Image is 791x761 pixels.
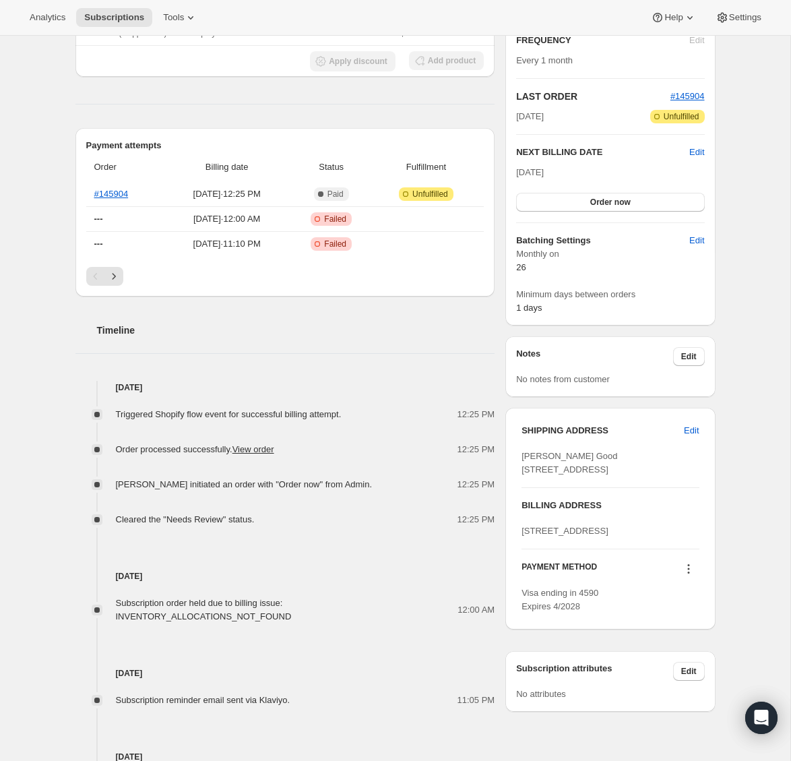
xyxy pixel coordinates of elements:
h3: BILLING ADDRESS [521,499,699,512]
h3: Notes [516,347,673,366]
button: Next [104,267,123,286]
span: Edit [684,424,699,437]
div: Open Intercom Messenger [745,702,778,734]
h4: [DATE] [75,381,495,394]
h2: Timeline [97,324,495,337]
button: Order now [516,193,704,212]
h3: PAYMENT METHOD [521,561,597,580]
span: 1 days [516,303,542,313]
h3: SHIPPING ADDRESS [521,424,684,437]
th: Order [86,152,164,182]
span: Subscription order held due to billing issue: INVENTORY_ALLOCATIONS_NOT_FOUND [116,598,292,621]
span: Status [294,160,369,174]
span: 11:05 PM [457,694,495,707]
span: Every 1 month [516,55,573,65]
button: Edit [673,347,705,366]
span: Minimum days between orders [516,288,704,301]
span: Monthly on [516,247,704,261]
span: 12:25 PM [457,443,495,456]
button: Subscriptions [76,8,152,27]
span: 26 [516,262,526,272]
h2: NEXT BILLING DATE [516,146,689,159]
span: 12:00 AM [457,603,495,617]
span: Edit [681,666,697,677]
span: [PERSON_NAME] Good [STREET_ADDRESS] [521,451,617,475]
button: Settings [707,8,769,27]
h4: [DATE] [75,667,495,680]
span: Unfulfilled [664,111,699,122]
span: Settings [729,12,761,23]
span: Tools [163,12,184,23]
span: No notes from customer [516,374,610,384]
button: Edit [681,230,712,251]
button: Tools [155,8,205,27]
a: View order [232,444,274,454]
span: Failed [324,214,346,224]
span: Failed [324,239,346,249]
button: Edit [689,146,704,159]
span: [STREET_ADDRESS] [521,526,608,536]
span: Order now [590,197,631,208]
h3: Subscription attributes [516,662,673,681]
h6: Batching Settings [516,234,689,247]
h2: Payment attempts [86,139,484,152]
h2: FREQUENCY [516,34,689,47]
button: Edit [673,662,705,681]
span: Help [664,12,683,23]
span: Order processed successfully. [116,444,274,454]
span: [DATE] [516,167,544,177]
button: #145904 [670,90,705,103]
span: Subscription reminder email sent via Klaviyo. [116,695,290,705]
span: Subscriptions [84,12,144,23]
span: Triggered Shopify flow event for successful billing attempt. [116,409,342,419]
span: [DATE] [516,110,544,123]
span: [DATE] · 12:00 AM [168,212,286,226]
span: --- [94,239,103,249]
span: Billing date [168,160,286,174]
span: Edit [681,351,697,362]
span: 12:25 PM [457,478,495,491]
span: [PERSON_NAME] initiated an order with "Order now" from Admin. [116,479,373,489]
nav: Pagination [86,267,484,286]
span: [DATE] · 11:10 PM [168,237,286,251]
h4: [DATE] [75,570,495,583]
span: --- [94,214,103,224]
span: Fulfillment [377,160,476,174]
span: [DATE] · 12:25 PM [168,187,286,201]
a: #145904 [670,91,705,101]
button: Analytics [22,8,73,27]
span: Cleared the "Needs Review" status. [116,514,255,524]
h2: LAST ORDER [516,90,670,103]
span: Analytics [30,12,65,23]
span: Edit [689,234,704,247]
span: Visa ending in 4590 Expires 4/2028 [521,588,598,611]
button: Help [643,8,704,27]
span: Paid [327,189,344,200]
span: 12:25 PM [457,513,495,526]
span: 12:25 PM [457,408,495,421]
a: #145904 [94,189,129,199]
span: Unfulfilled [412,189,448,200]
button: Edit [676,420,707,442]
span: No attributes [516,689,566,699]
